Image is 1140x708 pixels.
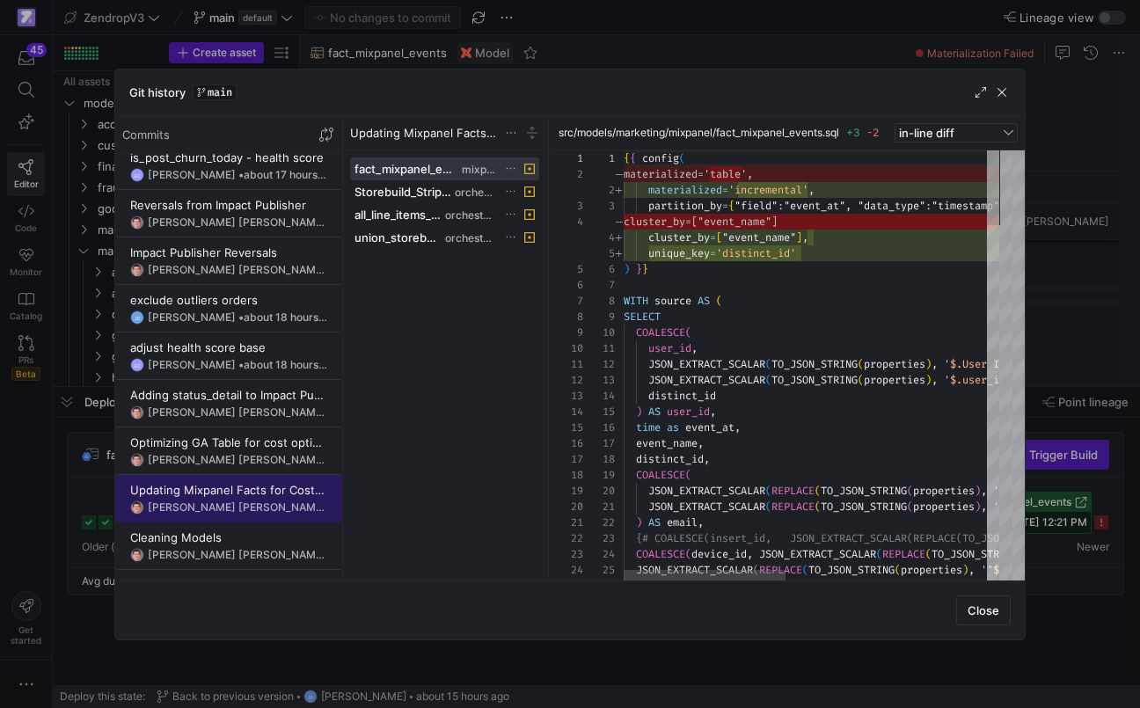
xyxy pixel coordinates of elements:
div: 23 [583,530,615,546]
span: ( [753,563,759,577]
button: is_post_churn_today - health scoreGC[PERSON_NAME] •about 17 hours ago [115,142,342,190]
span: AS [648,405,661,419]
span: [ [716,230,722,245]
div: is_post_churn_today - health score [130,150,327,164]
div: [PERSON_NAME] • [148,169,327,181]
img: https://storage.googleapis.com/y42-prod-data-exchange/images/G2kHvxVlt02YItTmblwfhPy4mK5SfUxFU6Tr... [130,215,144,230]
span: orchestrations [445,232,496,245]
span: COALESCE [636,468,685,482]
button: union_storebuilder.ymlorchestrations [350,226,539,249]
span: TO_JSON_STRING [821,500,907,514]
span: 'distinct_id' [716,246,796,260]
div: Optimizing GA Table for cost optimization [130,435,327,449]
div: 22 [583,515,615,530]
span: SELECT [624,310,661,324]
span: ( [765,484,771,498]
span: ) [636,405,642,419]
span: JSON_EXTRACT_SCALAR [648,373,765,387]
div: 7 [583,277,615,293]
span: } [636,262,642,276]
span: , [808,183,815,197]
span: TO_JSON_STRING [771,373,858,387]
button: Optimizing GA Table for cost optimizationhttps://storage.googleapis.com/y42-prod-data-exchange/im... [115,427,342,475]
span: ( [895,563,901,577]
p: Commits [122,128,170,142]
span: ( [925,547,932,561]
span: "timestamp" [932,199,999,213]
span: properties [864,373,925,387]
div: 14 [552,404,583,420]
div: [PERSON_NAME] [PERSON_NAME] [PERSON_NAME] • [148,406,327,419]
span: as [667,420,679,434]
div: Adding status_detail to Impact Publisher [130,388,327,402]
button: Close [956,595,1011,625]
span: AS [698,294,710,308]
span: = [710,246,716,260]
div: 3 [583,198,615,214]
span: 'incremental' [728,183,808,197]
span: , [734,420,741,434]
div: [PERSON_NAME] [PERSON_NAME] [PERSON_NAME] • [148,454,327,466]
span: : [925,199,932,213]
div: 2 [552,166,583,182]
button: fact_mixpanel_events.sqlmixpanel [350,157,539,180]
span: time [636,420,661,434]
div: Reversals from Impact Publisher [130,198,327,212]
span: ( [876,547,882,561]
span: about 18 hours ago [244,358,340,371]
span: orchestrations [445,209,496,222]
span: ) [624,262,630,276]
span: , [932,357,938,371]
span: } [642,262,648,276]
span: JSON_EXTRACT_SCALAR [648,484,765,498]
span: REPLACE [771,484,815,498]
button: adjust health score baseGC[PERSON_NAME] •about 18 hours ago [115,332,342,380]
div: 1 [552,150,583,166]
span: TO_JSON_STRING [821,484,907,498]
div: 21 [583,499,615,515]
span: event_at [685,420,734,434]
img: https://storage.googleapis.com/y42-prod-data-exchange/images/G2kHvxVlt02YItTmblwfhPy4mK5SfUxFU6Tr... [130,453,144,467]
span: union_storebuilder.yml [354,230,442,245]
span: properties [913,484,975,498]
span: WITH [624,294,648,308]
img: https://storage.googleapis.com/y42-prod-data-exchange/images/G2kHvxVlt02YItTmblwfhPy4mK5SfUxFU6Tr... [130,548,144,562]
span: user_id [667,405,710,419]
img: https://storage.googleapis.com/y42-prod-data-exchange/images/G2kHvxVlt02YItTmblwfhPy4mK5SfUxFU6Tr... [130,263,144,277]
span: , [704,452,710,466]
div: 26 [583,578,615,594]
span: AS [648,515,661,529]
div: adjust health score base [130,340,327,354]
div: 1 [583,150,615,166]
span: TO_JSON_STRING [808,563,895,577]
div: GC [130,358,144,372]
span: distinct_id [636,452,704,466]
span: ) [975,500,981,514]
button: Cleaning Modelshttps://storage.googleapis.com/y42-prod-data-exchange/images/G2kHvxVlt02YItTmblwfh... [115,522,342,570]
span: JSON_EXTRACT_SCALAR [636,563,753,577]
span: ( [716,294,722,308]
div: Impact Publisher Reversals [130,245,327,259]
div: 2 [583,182,615,198]
div: 14 [583,388,615,404]
span: ) [975,484,981,498]
span: REPLACE [882,547,925,561]
span: ( [815,500,821,514]
div: 4 [552,214,583,230]
span: "field" [734,199,778,213]
div: 25 [552,578,583,594]
span: ( [907,484,913,498]
div: 24 [552,562,583,578]
span: ) [925,373,932,387]
span: COALESCE [636,325,685,339]
div: 17 [583,435,615,451]
div: 8 [552,309,583,325]
span: REPLACE [771,500,815,514]
span: ( [765,500,771,514]
div: adjusting health score base [130,578,327,592]
span: , [802,230,808,245]
div: [PERSON_NAME] [PERSON_NAME] [PERSON_NAME] • [148,549,327,561]
div: 8 [583,293,615,309]
span: source [654,294,691,308]
div: [PERSON_NAME] • [148,359,327,371]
